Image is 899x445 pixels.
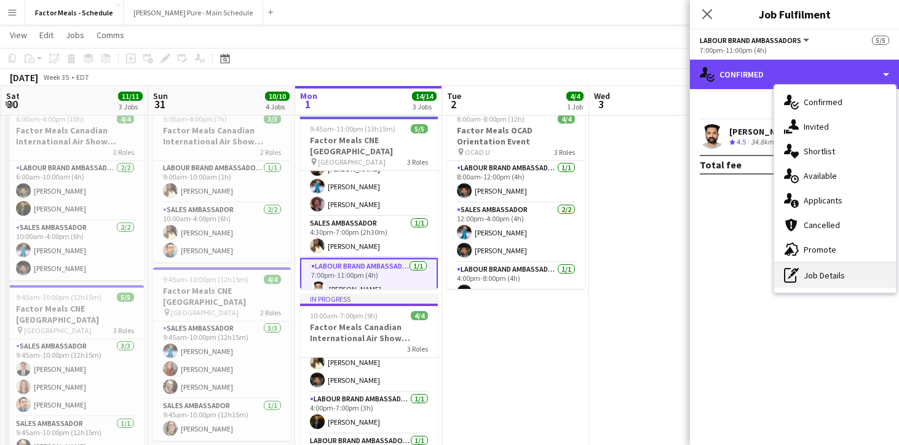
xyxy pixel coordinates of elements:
span: 4/4 [264,275,281,284]
div: Total fee [700,159,742,171]
div: 3 Jobs [413,102,436,111]
div: Shortlist [774,139,896,163]
h3: Factor Meals Canadian International Air Show [GEOGRAPHIC_DATA] [6,125,144,147]
span: 9:45am-10:00pm (12h15m) [16,293,101,302]
app-card-role: Labour Brand Ambassadors2/26:00am-10:00am (4h)[PERSON_NAME][PERSON_NAME] [6,161,144,221]
span: 9:45am-11:00pm (13h15m) [310,124,395,133]
span: 3 Roles [407,344,428,353]
h3: Factor Meals CNE [GEOGRAPHIC_DATA] [153,285,291,307]
span: Sat [6,90,20,101]
h3: Factor Meals Canadian International Air Show [GEOGRAPHIC_DATA] [300,321,438,344]
span: 10:00am-7:00pm (9h) [310,311,378,320]
div: EDT [76,73,89,82]
span: Comms [97,30,124,41]
span: 6:00am-4:00pm (10h) [16,114,84,124]
div: 3 Jobs [119,102,142,111]
app-card-role: Sales Ambassador2/212:00pm-4:00pm (4h)[PERSON_NAME][PERSON_NAME] [447,203,585,262]
button: Labour Brand Ambassadors [700,36,811,45]
span: Week 35 [41,73,71,82]
button: [PERSON_NAME] Pure - Main Schedule [124,1,263,25]
span: 5/5 [117,293,134,302]
span: 2 [445,97,461,111]
span: 3 Roles [407,157,428,167]
h3: Factor Meals Canadian International Air Show [GEOGRAPHIC_DATA] [153,125,291,147]
app-job-card: 8:00am-8:00pm (12h)4/4Factor Meals OCAD Orientation Event OCAD U3 RolesLabour Brand Ambassadors1/... [447,107,585,289]
a: Jobs [61,27,89,43]
app-card-role: Labour Brand Ambassadors1/19:00am-10:00am (1h)[PERSON_NAME] [153,161,291,203]
span: 8:00am-8:00pm (12h) [457,114,525,124]
span: 4.5 [737,137,746,146]
span: 5/5 [872,36,889,45]
div: 4 Jobs [266,102,289,111]
div: Promote [774,237,896,262]
span: 3 Roles [113,326,134,335]
span: [GEOGRAPHIC_DATA] [171,308,239,317]
span: 2 Roles [260,308,281,317]
span: 10/10 [265,92,290,101]
span: 9:00am-4:00pm (7h) [163,114,227,124]
app-card-role: Sales Ambassador1/19:45am-10:00pm (12h15m)[PERSON_NAME] [153,399,291,441]
a: Edit [34,27,58,43]
app-job-card: Updated9:45am-11:00pm (13h15m)5/5Factor Meals CNE [GEOGRAPHIC_DATA] [GEOGRAPHIC_DATA]3 RolesSales... [300,107,438,289]
app-card-role: Sales Ambassador1/14:30pm-7:00pm (2h30m)[PERSON_NAME] [300,216,438,258]
span: 5/5 [411,124,428,133]
div: Confirmed [774,90,896,114]
span: 1 [298,97,317,111]
span: 31 [151,97,168,111]
div: [PERSON_NAME] [729,126,794,137]
div: [DATE] [10,71,38,84]
span: 4/4 [558,114,575,124]
app-card-role: Sales Ambassador2/210:00am-4:00pm (6h)[PERSON_NAME][PERSON_NAME] [300,333,438,392]
app-card-role: Sales Ambassador3/39:45am-7:00pm (9h15m)[PERSON_NAME][PERSON_NAME][PERSON_NAME] [300,139,438,216]
span: Wed [594,90,610,101]
app-card-role: Sales Ambassador2/210:00am-4:00pm (6h)[PERSON_NAME][PERSON_NAME] [153,203,291,262]
span: View [10,30,27,41]
span: Jobs [66,30,84,41]
span: Sun [153,90,168,101]
app-card-role: Labour Brand Ambassadors1/18:00am-12:00pm (4h)[PERSON_NAME] [447,161,585,203]
div: Job Details [774,263,896,288]
app-card-role: Sales Ambassador2/210:00am-4:00pm (6h)[PERSON_NAME][PERSON_NAME] [6,221,144,280]
h3: Factor Meals OCAD Orientation Event [447,125,585,147]
div: Invited [774,114,896,139]
span: 30 [4,97,20,111]
div: Confirmed [690,60,899,89]
button: Factor Meals - Schedule [25,1,124,25]
app-job-card: 9:00am-4:00pm (7h)3/3Factor Meals Canadian International Air Show [GEOGRAPHIC_DATA]2 RolesLabour ... [153,107,291,262]
app-card-role: Labour Brand Ambassadors1/14:00pm-7:00pm (3h)[PERSON_NAME] [300,392,438,434]
span: 3/3 [264,114,281,124]
div: 7:00pm-11:00pm (4h) [700,45,889,55]
div: 34.8km [748,137,776,148]
app-job-card: 9:45am-10:00pm (12h15m)4/4Factor Meals CNE [GEOGRAPHIC_DATA] [GEOGRAPHIC_DATA]2 RolesSales Ambass... [153,267,291,441]
h3: Job Fulfilment [690,6,899,22]
app-job-card: 6:00am-4:00pm (10h)4/4Factor Meals Canadian International Air Show [GEOGRAPHIC_DATA]2 RolesLabour... [6,107,144,280]
a: View [5,27,32,43]
span: 2 Roles [260,148,281,157]
app-card-role: Sales Ambassador3/39:45am-10:00pm (12h15m)[PERSON_NAME][PERSON_NAME][PERSON_NAME] [153,321,291,399]
span: 3 [592,97,610,111]
div: Cancelled [774,213,896,237]
h3: Factor Meals CNE [GEOGRAPHIC_DATA] [6,303,144,325]
span: Labour Brand Ambassadors [700,36,801,45]
div: In progress [300,294,438,304]
span: 4/4 [566,92,584,101]
span: [GEOGRAPHIC_DATA] [24,326,92,335]
span: 9:45am-10:00pm (12h15m) [163,275,248,284]
span: Mon [300,90,317,101]
span: Tue [447,90,461,101]
div: Applicants [774,188,896,213]
app-card-role: Sales Ambassador3/39:45am-10:00pm (12h15m)[PERSON_NAME][PERSON_NAME][PERSON_NAME] [6,339,144,417]
h3: Factor Meals CNE [GEOGRAPHIC_DATA] [300,135,438,157]
app-card-role: Labour Brand Ambassadors1/17:00pm-11:00pm (4h)[PERSON_NAME] [300,258,438,302]
span: Edit [39,30,53,41]
span: 4/4 [117,114,134,124]
span: 2 Roles [113,148,134,157]
a: Comms [92,27,129,43]
app-card-role: Labour Brand Ambassadors1/14:00pm-8:00pm (4h)[PERSON_NAME] [447,262,585,304]
span: OCAD U [465,148,490,157]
